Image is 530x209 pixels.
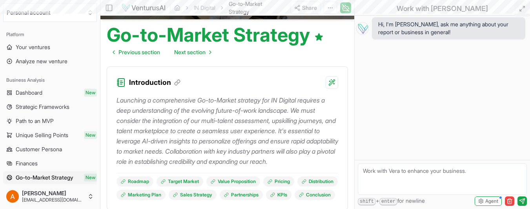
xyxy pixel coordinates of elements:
img: ACg8ocLo2YqbDyXwm31vU8l9U9iwBTV5Gdb82VirKzt35Ha_vjr6Qg=s96-c [6,190,19,203]
span: Customer Persona [16,145,62,153]
div: Business Analysis [3,74,97,86]
a: Your ventures [3,41,97,53]
kbd: shift [358,198,376,205]
a: Customer Persona [3,143,97,156]
p: Launching a comprehensive Go-to-Market strategy for IN Digital requires a deep understanding of t... [117,95,338,167]
button: [PERSON_NAME][EMAIL_ADDRESS][DOMAIN_NAME] [3,187,97,206]
span: New [84,131,97,139]
span: + for newline [358,197,425,205]
a: Roadmap [117,176,153,187]
a: Target Market [157,176,203,187]
span: New [84,89,97,97]
span: New [84,174,97,181]
a: Go-to-Market StrategyNew [3,171,97,184]
nav: pagination [107,44,217,60]
a: Strategic Frameworks [3,101,97,113]
a: Value Proposition [206,176,260,187]
a: Unique Selling PointsNew [3,129,97,141]
span: Hi, I'm [PERSON_NAME], ask me anything about your report or business in general! [378,20,519,36]
a: Finances [3,157,97,170]
a: Go to next page [168,44,217,60]
h3: Introduction [129,77,180,88]
div: Platform [3,28,97,41]
a: Path to an MVP [3,115,97,127]
span: [EMAIL_ADDRESS][DOMAIN_NAME] [22,197,84,203]
img: Vera [356,22,369,35]
span: Go-to-Market Strategy [229,0,262,15]
button: Agent [475,196,502,206]
span: Agent [485,198,498,204]
span: Your ventures [16,43,50,51]
span: Previous section [118,48,160,56]
span: Next section [174,48,206,56]
span: Go-to-Market Strategy [16,174,73,181]
span: Dashboard [16,89,42,97]
a: Analyze new venture [3,55,97,68]
a: DashboardNew [3,86,97,99]
a: Pricing [263,176,294,187]
span: Strategic Frameworks [16,103,69,111]
a: Go to previous page [107,44,166,60]
a: Distribution [297,176,338,187]
a: Sales Strategy [169,190,217,200]
span: Unique Selling Points [16,131,68,139]
a: Marketing Plan [117,190,166,200]
span: Path to an MVP [16,117,54,125]
span: [PERSON_NAME] [22,190,84,197]
kbd: enter [379,198,397,205]
span: Analyze new venture [16,57,67,65]
a: Partnerships [220,190,263,200]
a: KPIs [266,190,291,200]
a: Conclusion [295,190,335,200]
span: Finances [16,159,38,167]
h1: Go-to-Market Strategy [107,26,324,44]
